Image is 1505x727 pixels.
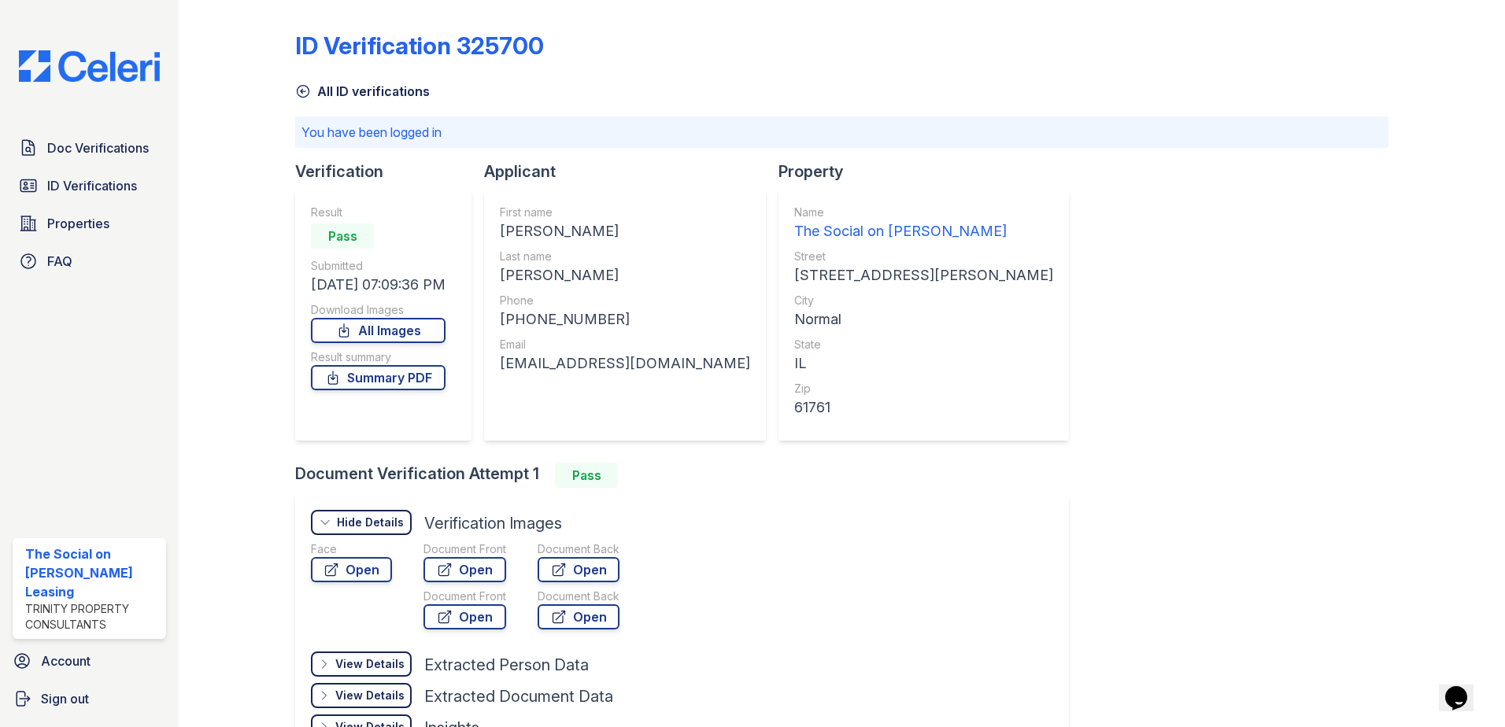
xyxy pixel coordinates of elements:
[13,208,166,239] a: Properties
[13,132,166,164] a: Doc Verifications
[13,170,166,201] a: ID Verifications
[311,205,446,220] div: Result
[295,463,1082,488] div: Document Verification Attempt 1
[47,252,72,271] span: FAQ
[794,308,1053,330] div: Normal
[311,349,446,365] div: Result summary
[484,161,778,183] div: Applicant
[500,308,750,330] div: [PHONE_NUMBER]
[500,249,750,264] div: Last name
[423,541,506,557] div: Document Front
[500,264,750,286] div: [PERSON_NAME]
[1439,664,1489,711] iframe: chat widget
[538,541,619,557] div: Document Back
[794,352,1053,375] div: IL
[500,293,750,308] div: Phone
[6,50,172,82] img: CE_Logo_Blue-a8612792a0a2168367f1c8372b55b34899dd931a85d93a1a3d3e32e68fde9ad4.png
[311,365,446,390] a: Summary PDF
[311,557,392,582] a: Open
[794,264,1053,286] div: [STREET_ADDRESS][PERSON_NAME]
[311,302,446,318] div: Download Images
[794,337,1053,352] div: State
[794,205,1053,220] div: Name
[424,512,562,534] div: Verification Images
[337,515,404,530] div: Hide Details
[778,161,1082,183] div: Property
[794,220,1053,242] div: The Social on [PERSON_NAME]
[794,249,1053,264] div: Street
[6,645,172,677] a: Account
[423,557,506,582] a: Open
[500,205,750,220] div: First name
[311,541,392,557] div: Face
[335,656,405,672] div: View Details
[47,176,137,195] span: ID Verifications
[500,352,750,375] div: [EMAIL_ADDRESS][DOMAIN_NAME]
[423,589,506,604] div: Document Front
[47,138,149,157] span: Doc Verifications
[424,685,613,707] div: Extracted Document Data
[538,604,619,629] a: Open
[311,274,446,296] div: [DATE] 07:09:36 PM
[500,220,750,242] div: [PERSON_NAME]
[6,683,172,714] a: Sign out
[295,82,430,101] a: All ID verifications
[555,463,618,488] div: Pass
[47,214,109,233] span: Properties
[13,245,166,277] a: FAQ
[41,689,89,708] span: Sign out
[794,293,1053,308] div: City
[295,161,484,183] div: Verification
[794,381,1053,397] div: Zip
[25,601,160,633] div: Trinity Property Consultants
[500,337,750,352] div: Email
[311,258,446,274] div: Submitted
[424,654,589,676] div: Extracted Person Data
[335,688,405,703] div: View Details
[295,31,544,60] div: ID Verification 325700
[311,318,446,343] a: All Images
[538,589,619,604] div: Document Back
[41,651,91,670] span: Account
[538,557,619,582] a: Open
[794,205,1053,242] a: Name The Social on [PERSON_NAME]
[25,544,160,601] div: The Social on [PERSON_NAME] Leasing
[794,397,1053,419] div: 61761
[423,604,506,629] a: Open
[311,223,374,249] div: Pass
[301,123,1382,142] p: You have been logged in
